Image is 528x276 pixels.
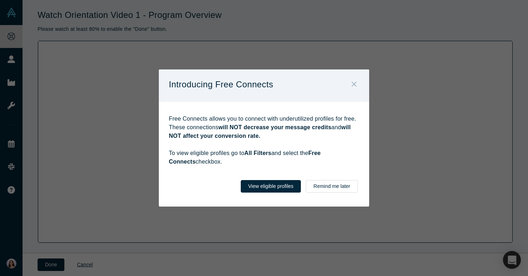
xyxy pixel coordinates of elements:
p: Free Connects allows you to connect with underutilized profiles for free. These connections and T... [169,115,359,166]
button: Close [347,77,362,92]
strong: will NOT affect your conversion rate. [169,124,351,139]
button: Remind me later [306,180,358,193]
strong: will NOT decrease your message credits [218,124,331,130]
button: View eligible profiles [241,180,301,193]
p: Introducing Free Connects [169,77,273,92]
strong: All Filters [244,150,272,156]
